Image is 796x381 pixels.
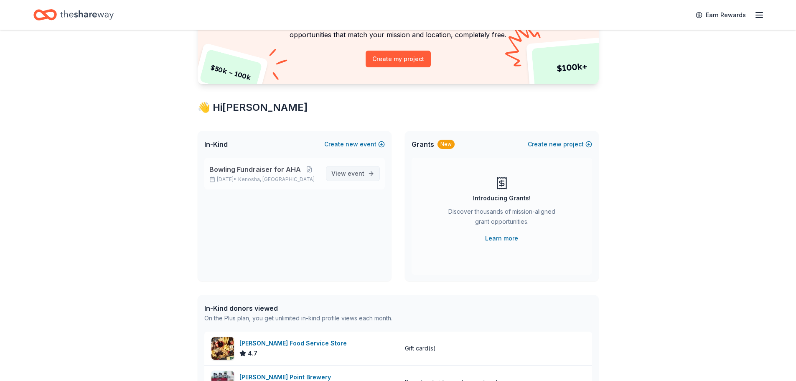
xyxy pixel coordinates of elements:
span: In-Kind [204,139,228,149]
button: Create my project [366,51,431,67]
span: Bowling Fundraiser for AHA [209,164,301,174]
div: In-Kind donors viewed [204,303,392,313]
span: Grants [412,139,434,149]
div: Gift card(s) [405,343,436,353]
span: new [549,139,562,149]
a: Learn more [485,233,518,243]
button: Createnewevent [324,139,385,149]
div: On the Plus plan, you get unlimited in-kind profile views each month. [204,313,392,323]
div: Introducing Grants! [473,193,531,203]
span: 4.7 [248,348,257,358]
img: Image for Gordon Food Service Store [211,337,234,360]
div: 👋 Hi [PERSON_NAME] [198,101,599,114]
a: Earn Rewards [691,8,751,23]
a: View event [326,166,380,181]
span: Kenosha, [GEOGRAPHIC_DATA] [238,176,315,183]
span: new [346,139,358,149]
div: New [437,140,455,149]
button: Createnewproject [528,139,592,149]
div: Discover thousands of mission-aligned grant opportunities. [445,207,559,230]
a: Home [33,5,114,25]
span: View [331,169,364,179]
div: [PERSON_NAME] Food Service Store [239,338,350,348]
p: [DATE] • [209,176,319,183]
span: event [348,170,364,177]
